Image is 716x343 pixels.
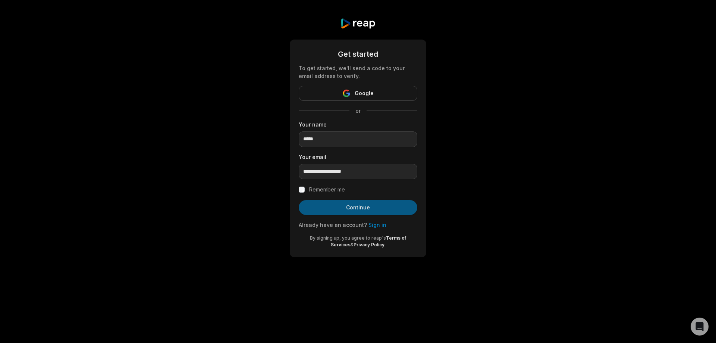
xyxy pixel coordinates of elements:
span: & [351,242,354,247]
a: Privacy Policy [354,242,384,247]
label: Remember me [309,185,345,194]
span: By signing up, you agree to reap's [310,235,386,241]
span: or [349,107,367,115]
span: Already have an account? [299,222,367,228]
div: Open Intercom Messenger [691,318,709,336]
label: Your email [299,153,417,161]
button: Google [299,86,417,101]
div: To get started, we'll send a code to your email address to verify. [299,64,417,80]
span: . [384,242,386,247]
button: Continue [299,200,417,215]
a: Sign in [368,222,386,228]
label: Your name [299,121,417,128]
img: reap [340,18,376,29]
span: Google [355,89,374,98]
div: Get started [299,49,417,60]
